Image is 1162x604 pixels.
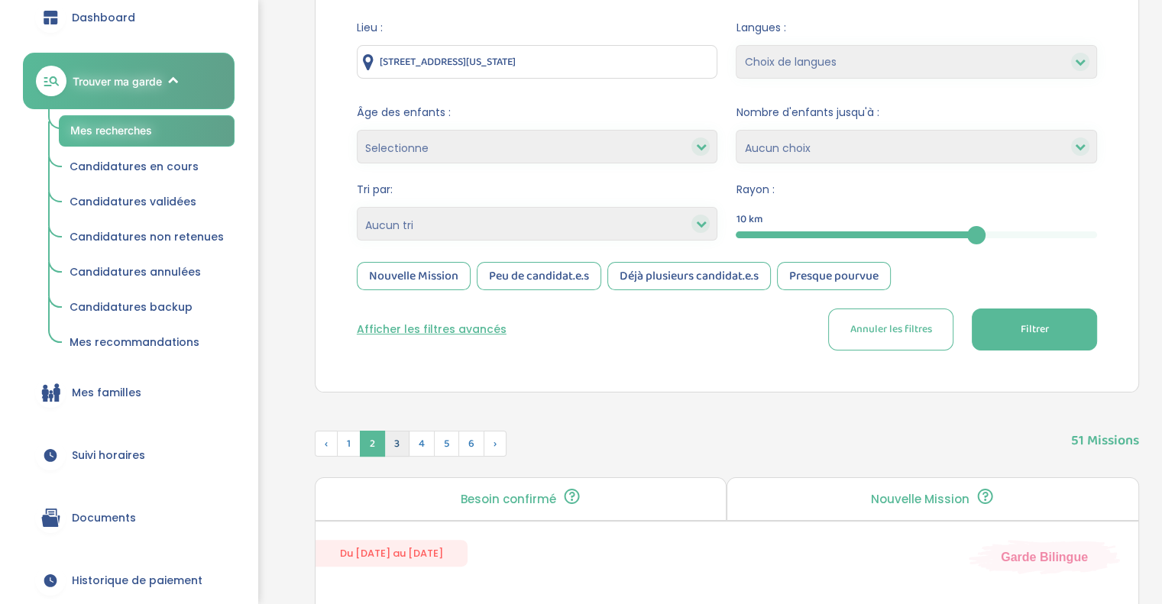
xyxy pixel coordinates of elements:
span: 1 [337,431,361,457]
span: Nombre d'enfants jusqu'à : [736,105,1097,121]
span: Suivant » [484,431,507,457]
span: 10 km [736,212,762,228]
div: Presque pourvue [777,262,891,290]
span: Annuler les filtres [850,321,931,338]
span: Documents [72,510,136,526]
span: Mes recherches [70,124,152,137]
span: Lieu : [357,20,718,36]
a: Mes recommandations [59,328,235,357]
a: Candidatures en cours [59,153,235,182]
span: Candidatures backup [70,299,193,315]
div: Déjà plusieurs candidat.e.s [607,262,771,290]
span: Âge des enfants : [357,105,718,121]
div: Peu de candidat.e.s [477,262,601,290]
span: 51 Missions [1071,415,1139,451]
span: Trouver ma garde [73,73,162,89]
a: Documents [23,490,235,545]
button: Annuler les filtres [828,308,953,350]
span: Langues : [736,20,1097,36]
span: Garde Bilingue [1001,548,1088,565]
p: Nouvelle Mission [871,493,969,505]
span: Mes recommandations [70,334,199,350]
a: Candidatures non retenues [59,223,235,252]
button: Afficher les filtres avancés [357,321,507,338]
span: Suivi horaires [72,447,145,463]
span: Mes familles [72,385,141,401]
span: Candidatures annulées [70,264,201,279]
p: Besoin confirmé [461,493,556,505]
a: Suivi horaires [23,428,235,483]
span: 3 [384,431,409,457]
a: Mes recherches [59,115,235,147]
span: Du [DATE] au [DATE] [316,540,468,567]
a: Trouver ma garde [23,53,235,109]
span: 2 [360,431,385,457]
a: Candidatures validées [59,188,235,217]
span: Tri par: [357,182,718,198]
span: Candidatures en cours [70,159,199,174]
a: Mes familles [23,365,235,420]
input: Ville ou code postale [357,45,718,79]
span: Candidatures non retenues [70,229,224,244]
span: Filtrer [1020,321,1048,338]
span: Candidatures validées [70,194,196,209]
span: Historique de paiement [72,573,202,589]
a: Candidatures annulées [59,258,235,287]
span: ‹ [315,431,338,457]
a: Candidatures backup [59,293,235,322]
button: Filtrer [972,308,1097,350]
span: 4 [409,431,435,457]
span: 5 [434,431,459,457]
span: 6 [458,431,484,457]
span: Dashboard [72,10,135,26]
span: Rayon : [736,182,1097,198]
div: Nouvelle Mission [357,262,471,290]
